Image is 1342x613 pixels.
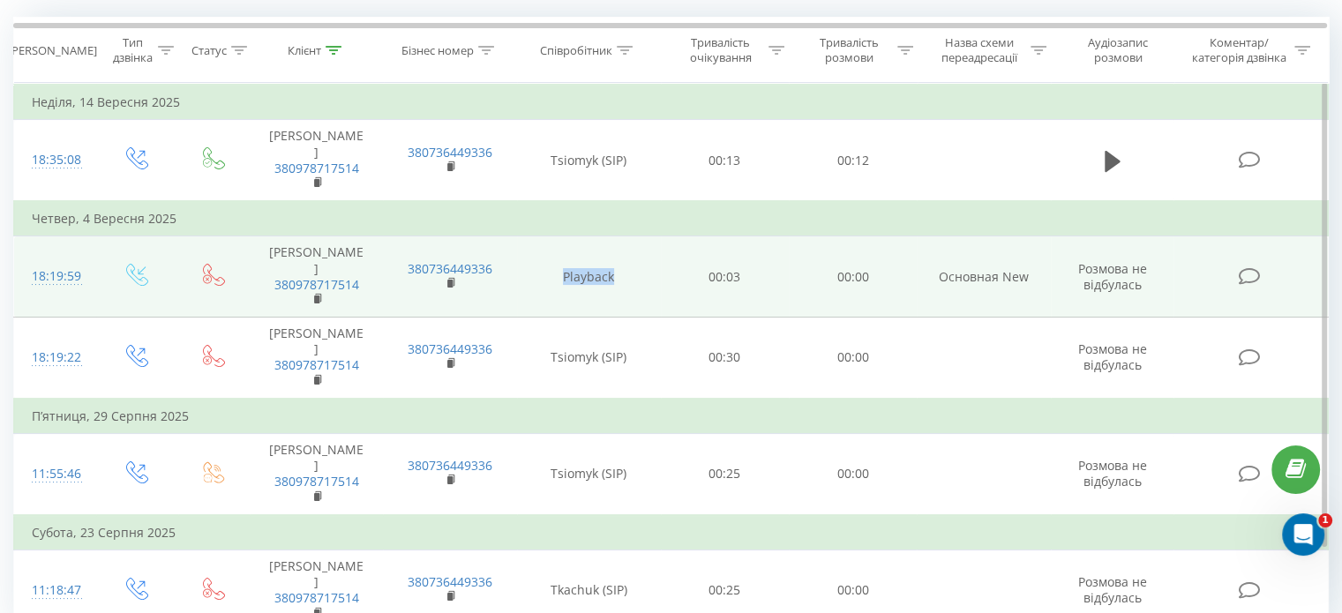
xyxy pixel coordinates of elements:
td: Tsiomyk (SIP) [517,434,661,515]
div: Коментар/категорія дзвінка [1187,35,1290,65]
a: 380736449336 [408,144,492,161]
td: 00:03 [661,236,789,318]
td: Tsiomyk (SIP) [517,318,661,399]
a: 380978717514 [274,160,359,176]
a: 380978717514 [274,473,359,490]
div: 18:19:22 [32,340,79,375]
a: 380978717514 [274,276,359,293]
div: 11:18:47 [32,573,79,608]
div: 11:55:46 [32,457,79,491]
td: 00:00 [789,318,917,399]
td: Tsiomyk (SIP) [517,120,661,201]
td: 00:25 [661,434,789,515]
td: Неділя, 14 Вересня 2025 [14,85,1329,120]
a: 380978717514 [274,589,359,606]
td: [PERSON_NAME] [250,236,383,318]
div: Статус [191,43,227,58]
td: Субота, 23 Серпня 2025 [14,515,1329,550]
td: Основная New [917,236,1050,318]
div: [PERSON_NAME] [8,43,97,58]
span: 1 [1318,513,1332,527]
div: Тривалість очікування [677,35,765,65]
a: 380736449336 [408,457,492,474]
td: 00:00 [789,434,917,515]
div: Клієнт [288,43,321,58]
iframe: Intercom live chat [1282,513,1324,556]
td: [PERSON_NAME] [250,120,383,201]
td: 00:30 [661,318,789,399]
div: Назва схеми переадресації [933,35,1026,65]
td: Playback [517,236,661,318]
span: Розмова не відбулась [1078,457,1147,490]
a: 380978717514 [274,356,359,373]
a: 380736449336 [408,260,492,277]
td: 00:13 [661,120,789,201]
span: Розмова не відбулась [1078,340,1147,373]
div: Тип дзвінка [111,35,153,65]
span: Розмова не відбулась [1078,573,1147,606]
div: 18:19:59 [32,259,79,294]
td: 00:12 [789,120,917,201]
td: [PERSON_NAME] [250,318,383,399]
div: Бізнес номер [401,43,474,58]
div: Співробітник [540,43,612,58]
a: 380736449336 [408,340,492,357]
a: 380736449336 [408,573,492,590]
div: 18:35:08 [32,143,79,177]
td: П’ятниця, 29 Серпня 2025 [14,399,1329,434]
td: Четвер, 4 Вересня 2025 [14,201,1329,236]
div: Тривалість розмови [805,35,893,65]
span: Розмова не відбулась [1078,260,1147,293]
td: [PERSON_NAME] [250,434,383,515]
td: 00:00 [789,236,917,318]
div: Аудіозапис розмови [1067,35,1170,65]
